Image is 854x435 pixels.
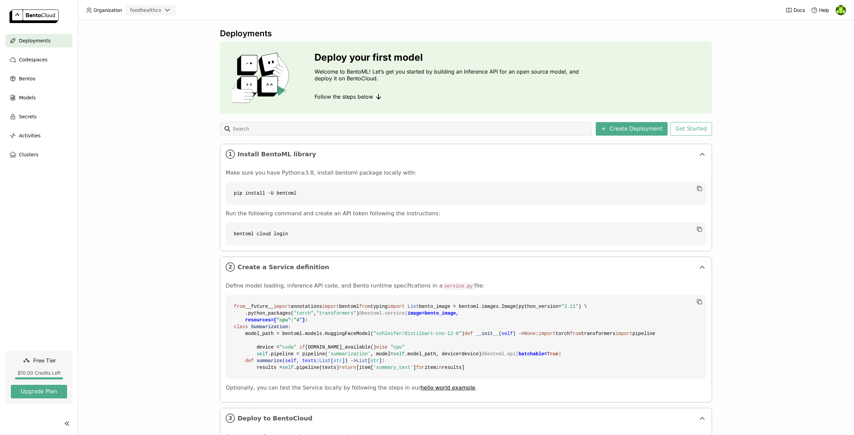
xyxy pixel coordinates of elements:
a: Deployments [5,34,73,47]
code: service.py [443,283,474,290]
button: Create Deployment [596,122,668,136]
a: Docs [786,7,805,14]
span: self [282,365,294,370]
code: pip install -U bentoml [226,182,706,205]
button: Upgrade Plan [11,385,67,398]
span: 'summary_text' [373,365,413,370]
i: 1 [226,150,235,159]
div: $10.00 Credits Left [11,370,67,376]
p: Optionally, you can test the Service locally by following the steps in our . [226,384,706,391]
span: self [502,331,513,336]
span: self, texts: [ ] [285,358,345,363]
div: Deployments [220,28,712,39]
span: str [370,358,379,363]
div: foodhealthco [130,7,161,14]
span: class [234,324,248,330]
span: for [416,365,425,370]
span: Free Tier [33,357,56,364]
span: "3.11" [561,304,578,309]
button: Get Started [670,122,712,136]
a: Free Tier$10.00 Credits LeftUpgrade Plan [5,351,73,404]
a: Codespaces [5,53,73,66]
span: Codespaces [19,56,47,64]
span: Bentos [19,75,35,83]
span: Deploy to BentoCloud [238,415,695,422]
span: __init__ [476,331,499,336]
span: import [538,331,555,336]
a: Activities [5,129,73,142]
span: List [319,358,331,363]
p: Make sure you have Python≥3.8, install bentoml package locally with: [226,170,706,176]
span: Deployments [19,37,50,45]
a: hello world example [421,384,475,391]
span: "cuda" [279,344,296,350]
span: self [257,351,268,357]
a: Secrets [5,110,73,123]
code: bentoml cloud login [226,222,706,245]
span: Docs [794,7,805,13]
span: Clusters [19,151,38,159]
span: Follow the steps below [314,93,373,100]
a: Bentos [5,72,73,85]
img: Amine Ech-Cherif [836,5,846,15]
span: @bentoml.api( ) [482,351,561,357]
span: from [359,304,371,309]
span: "cpu" [277,317,291,323]
a: Models [5,91,73,104]
i: 2 [226,262,235,272]
span: return [339,365,356,370]
input: Search [232,123,589,134]
input: Selected foodhealthco. [162,7,163,14]
img: cover onboarding [225,52,298,103]
span: in [436,365,442,370]
span: List [408,304,419,309]
code: __future__ annotations bentoml typing bento_image = bentoml.images.Image(python_version= ) \ .pyt... [226,295,706,379]
span: import [274,304,291,309]
img: logo [9,9,59,23]
span: 'summarization' [328,351,370,357]
div: 3Deploy to BentoCloud [220,408,712,428]
span: else [376,344,388,350]
span: if [299,344,305,350]
span: batchable= [518,351,558,357]
span: Create a Service definition [238,263,695,271]
p: Welcome to BentoML! Let’s get you started by building an Inference API for an open source model, ... [314,68,582,82]
span: def [465,331,473,336]
span: Organization [94,7,122,13]
h3: Deploy your first model [314,52,582,63]
span: import [388,304,405,309]
i: 3 [226,414,235,423]
div: 1Install BentoML library [220,144,712,164]
span: Summarization [251,324,288,330]
span: def [245,358,254,363]
span: True [547,351,558,357]
span: import [322,304,339,309]
span: Models [19,94,36,102]
span: from [570,331,581,336]
span: "torch" [293,311,313,316]
span: import [615,331,632,336]
span: Install BentoML library [238,151,695,158]
span: "sshleifer/distilbart-cnn-12-6" [373,331,462,336]
span: Activities [19,132,41,140]
a: Clusters [5,148,73,161]
span: "cpu" [390,344,405,350]
div: 2Create a Service definition [220,257,712,277]
span: None [524,331,536,336]
p: Run the following command and create an API token following the instructions: [226,210,706,217]
span: summarize [257,358,282,363]
span: List [356,358,368,363]
span: str [333,358,342,363]
span: Secrets [19,113,37,121]
span: "transformers" [317,311,357,316]
span: "4" [293,317,302,323]
span: Help [819,7,829,13]
span: self [393,351,405,357]
span: from [234,304,245,309]
div: Help [811,7,829,14]
p: Define model loading, inference API code, and Bento runtime specifications in a file: [226,282,706,290]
